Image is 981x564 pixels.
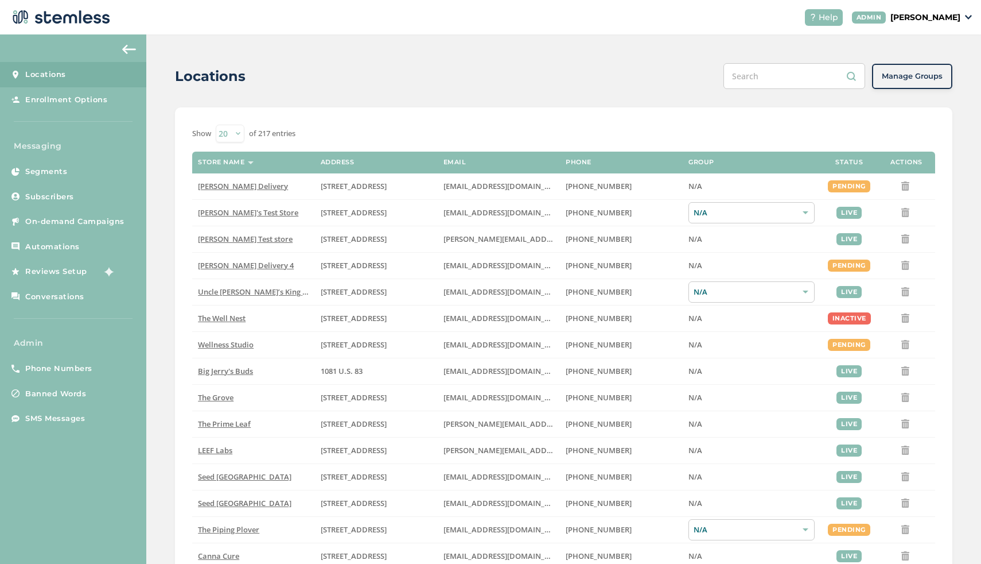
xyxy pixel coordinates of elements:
[96,260,119,283] img: glitter-stars-b7820f95.gif
[965,15,972,20] img: icon_down-arrow-small-66adaf34.svg
[25,413,85,424] span: SMS Messages
[25,166,67,177] span: Segments
[890,11,960,24] p: [PERSON_NAME]
[9,6,110,29] img: logo-dark-0685b13c.svg
[723,63,865,89] input: Search
[25,94,107,106] span: Enrollment Options
[25,388,86,400] span: Banned Words
[819,11,838,24] span: Help
[25,216,124,227] span: On-demand Campaigns
[25,191,74,203] span: Subscribers
[25,241,80,253] span: Automations
[25,291,84,303] span: Conversations
[872,64,952,89] button: Manage Groups
[25,363,92,374] span: Phone Numbers
[882,71,943,82] span: Manage Groups
[25,266,87,277] span: Reviews Setup
[852,11,886,24] div: ADMIN
[924,509,981,564] iframe: Chat Widget
[175,66,246,87] h2: Locations
[25,69,66,80] span: Locations
[809,14,816,21] img: icon-help-white-03924b79.svg
[122,45,136,54] img: icon-arrow-back-accent-c549486e.svg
